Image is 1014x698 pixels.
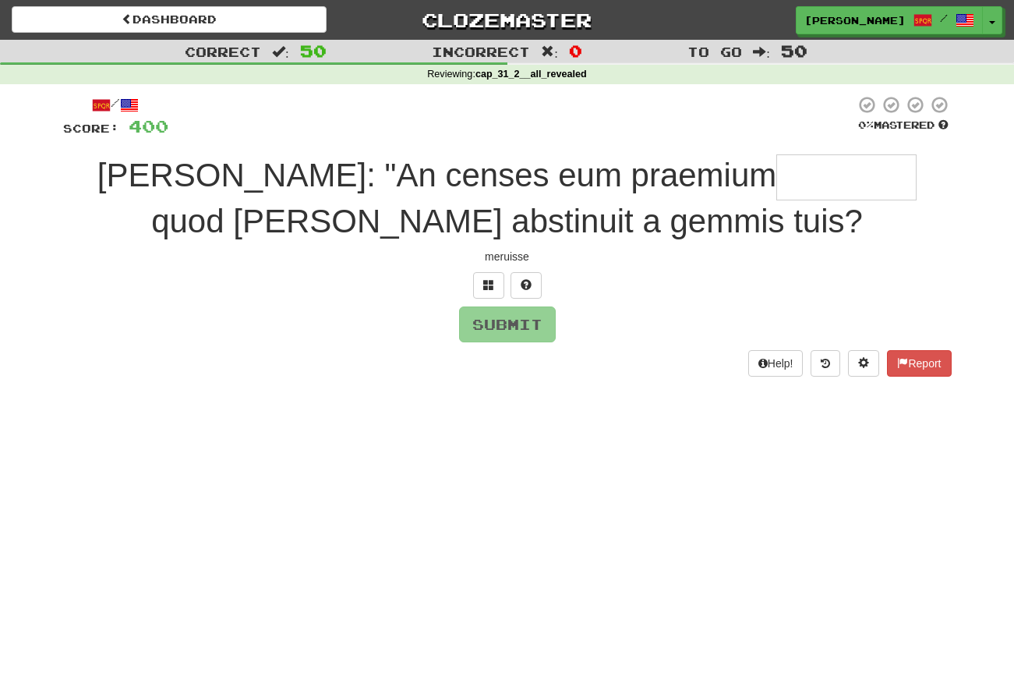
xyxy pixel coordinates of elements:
span: Incorrect [432,44,530,59]
span: Score: [63,122,119,135]
span: quod [PERSON_NAME] abstinuit a gemmis tuis? [151,203,863,239]
span: [PERSON_NAME] [804,13,906,27]
strong: cap_31_2__all_revealed [475,69,587,80]
button: Switch sentence to multiple choice alt+p [473,272,504,299]
span: Correct [185,44,261,59]
span: 50 [300,41,327,60]
button: Single letter hint - you only get 1 per sentence and score half the points! alt+h [511,272,542,299]
span: 0 [569,41,582,60]
span: [PERSON_NAME]: "An censes eum praemium [97,157,777,193]
span: To go [687,44,742,59]
span: : [753,45,770,58]
span: 0 % [858,119,874,131]
button: Submit [459,306,556,342]
span: 400 [129,116,168,136]
span: : [541,45,558,58]
div: meruisse [63,249,952,264]
span: : [272,45,289,58]
span: 50 [781,41,807,60]
a: Dashboard [12,6,327,33]
button: Report [887,350,951,377]
div: / [63,95,168,115]
a: [PERSON_NAME] / [796,6,983,34]
div: Mastered [855,119,952,133]
button: Round history (alt+y) [811,350,840,377]
a: Clozemaster [350,6,665,34]
button: Help! [748,350,804,377]
span: / [940,12,948,23]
